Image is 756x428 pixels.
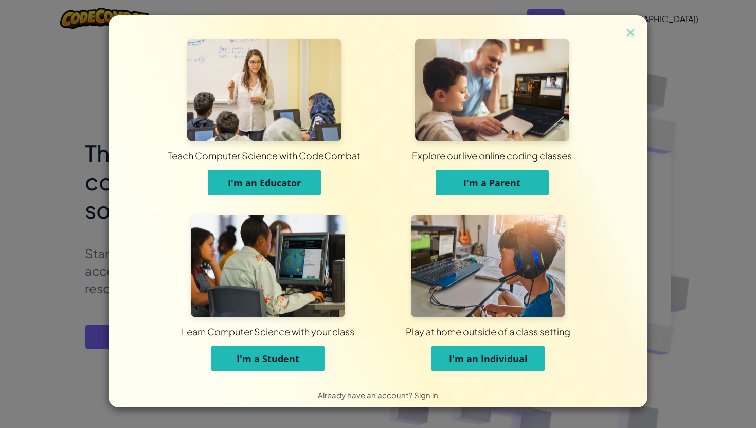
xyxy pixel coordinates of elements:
[208,170,321,195] button: I'm an Educator
[235,325,741,338] div: Play at home outside of a class setting
[187,39,341,141] img: For Educators
[624,26,637,41] img: close icon
[414,390,438,400] a: Sign in
[228,176,301,189] span: I'm an Educator
[411,215,565,317] img: For Individuals
[463,176,520,189] span: I'm a Parent
[449,352,528,365] span: I'm an Individual
[436,170,549,195] button: I'm a Parent
[191,215,345,317] img: For Students
[318,390,414,400] span: Already have an account?
[237,352,299,365] span: I'm a Student
[415,39,569,141] img: For Parents
[431,346,545,371] button: I'm an Individual
[211,346,325,371] button: I'm a Student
